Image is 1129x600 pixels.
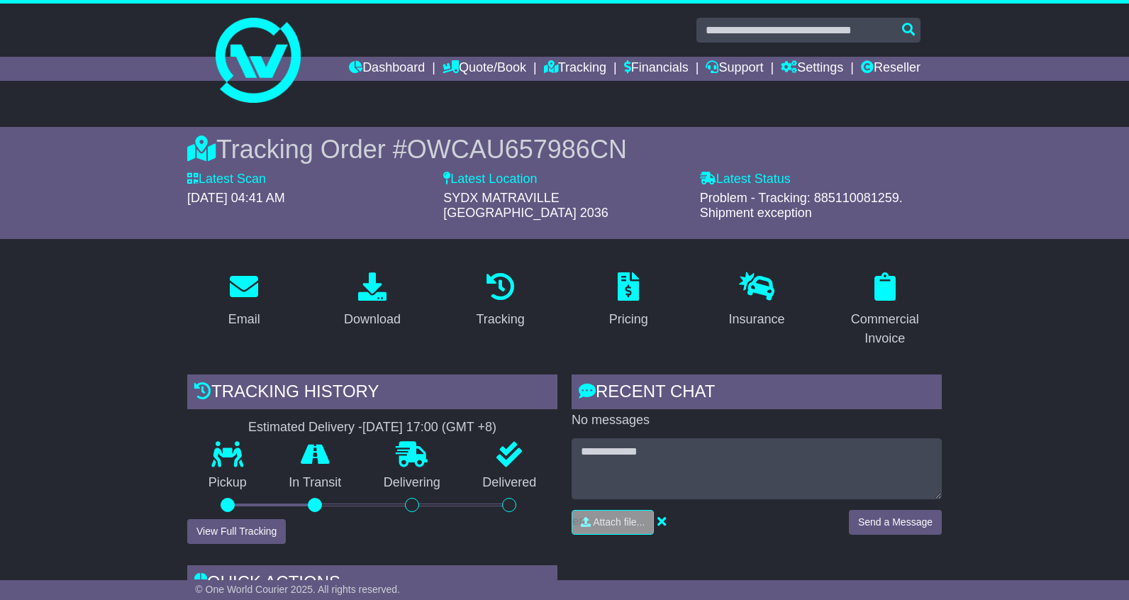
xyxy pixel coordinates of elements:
[728,310,784,329] div: Insurance
[600,267,657,334] a: Pricing
[187,172,266,187] label: Latest Scan
[700,172,791,187] label: Latest Status
[187,374,557,413] div: Tracking history
[187,134,942,165] div: Tracking Order #
[861,57,921,81] a: Reseller
[187,191,285,205] span: [DATE] 04:41 AM
[828,267,942,353] a: Commercial Invoice
[187,420,557,435] div: Estimated Delivery -
[700,191,903,221] span: Problem - Tracking: 885110081259. Shipment exception
[849,510,942,535] button: Send a Message
[187,519,286,544] button: View Full Tracking
[195,584,400,595] span: © One World Courier 2025. All rights reserved.
[349,57,425,81] a: Dashboard
[407,135,627,164] span: OWCAU657986CN
[467,267,534,334] a: Tracking
[362,475,462,491] p: Delivering
[443,172,537,187] label: Latest Location
[544,57,606,81] a: Tracking
[609,310,648,329] div: Pricing
[219,267,269,334] a: Email
[572,413,942,428] p: No messages
[781,57,843,81] a: Settings
[572,374,942,413] div: RECENT CHAT
[228,310,260,329] div: Email
[362,420,496,435] div: [DATE] 17:00 (GMT +8)
[268,475,363,491] p: In Transit
[335,267,410,334] a: Download
[477,310,525,329] div: Tracking
[443,191,608,221] span: SYDX MATRAVILLE [GEOGRAPHIC_DATA] 2036
[706,57,763,81] a: Support
[187,475,268,491] p: Pickup
[837,310,933,348] div: Commercial Invoice
[624,57,689,81] a: Financials
[344,310,401,329] div: Download
[719,267,794,334] a: Insurance
[462,475,558,491] p: Delivered
[443,57,526,81] a: Quote/Book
